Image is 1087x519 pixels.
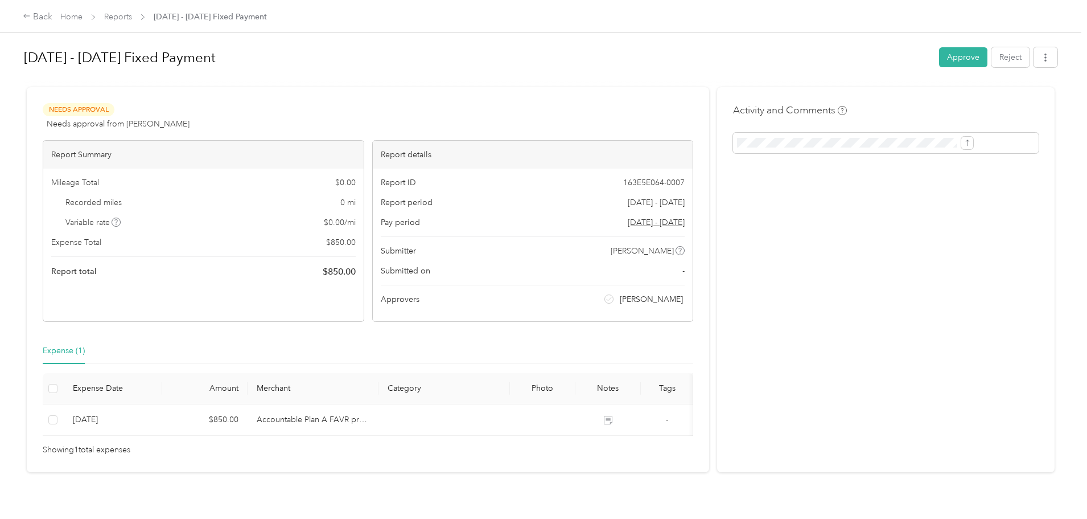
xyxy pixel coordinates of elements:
th: Notes [575,373,641,404]
span: $ 850.00 [323,265,356,279]
button: Approve [939,47,987,67]
span: - [682,265,685,277]
span: Pay period [381,216,420,228]
span: Submitted on [381,265,430,277]
span: Mileage Total [51,177,99,189]
th: Expense Date [64,373,162,404]
span: Recorded miles [65,197,122,209]
iframe: Everlance-gr Chat Button Frame [1023,455,1087,519]
td: - [641,404,693,436]
th: Photo [510,373,575,404]
span: 0 mi [340,197,356,209]
th: Category [378,373,510,404]
span: Needs approval from [PERSON_NAME] [47,118,190,130]
div: Report Summary [43,141,364,169]
th: Amount [162,373,248,404]
th: Tags [641,373,693,404]
span: Report total [51,265,97,277]
span: - [666,415,668,424]
span: Approvers [381,293,419,305]
span: Variable rate [65,216,121,228]
h1: Sep 1 - 30, 2025 Fixed Payment [24,44,931,71]
span: Go to pay period [628,216,685,228]
span: Submitter [381,245,416,257]
div: Expense (1) [43,345,85,357]
a: Home [60,12,83,22]
span: [PERSON_NAME] [611,245,674,257]
span: Expense Total [51,236,101,248]
span: [PERSON_NAME] [620,293,683,305]
span: $ 0.00 [335,177,356,189]
td: Accountable Plan A FAVR program [248,404,379,436]
td: $850.00 [162,404,248,436]
th: Merchant [248,373,379,404]
span: [DATE] - [DATE] Fixed Payment [154,11,267,23]
button: Reject [991,47,1030,67]
td: 9-29-2025 [64,404,162,436]
span: Needs Approval [43,103,114,116]
span: Report ID [381,177,416,189]
h4: Activity and Comments [733,103,847,117]
div: Tags [650,383,684,393]
div: Report details [373,141,693,169]
span: Showing 1 total expenses [43,444,130,456]
div: Back [23,10,52,24]
span: [DATE] - [DATE] [628,197,685,209]
span: 163E5E064-0007 [623,177,685,189]
span: $ 0.00 / mi [324,216,356,228]
span: $ 850.00 [326,236,356,248]
span: Report period [381,197,433,209]
a: Reports [104,12,132,22]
